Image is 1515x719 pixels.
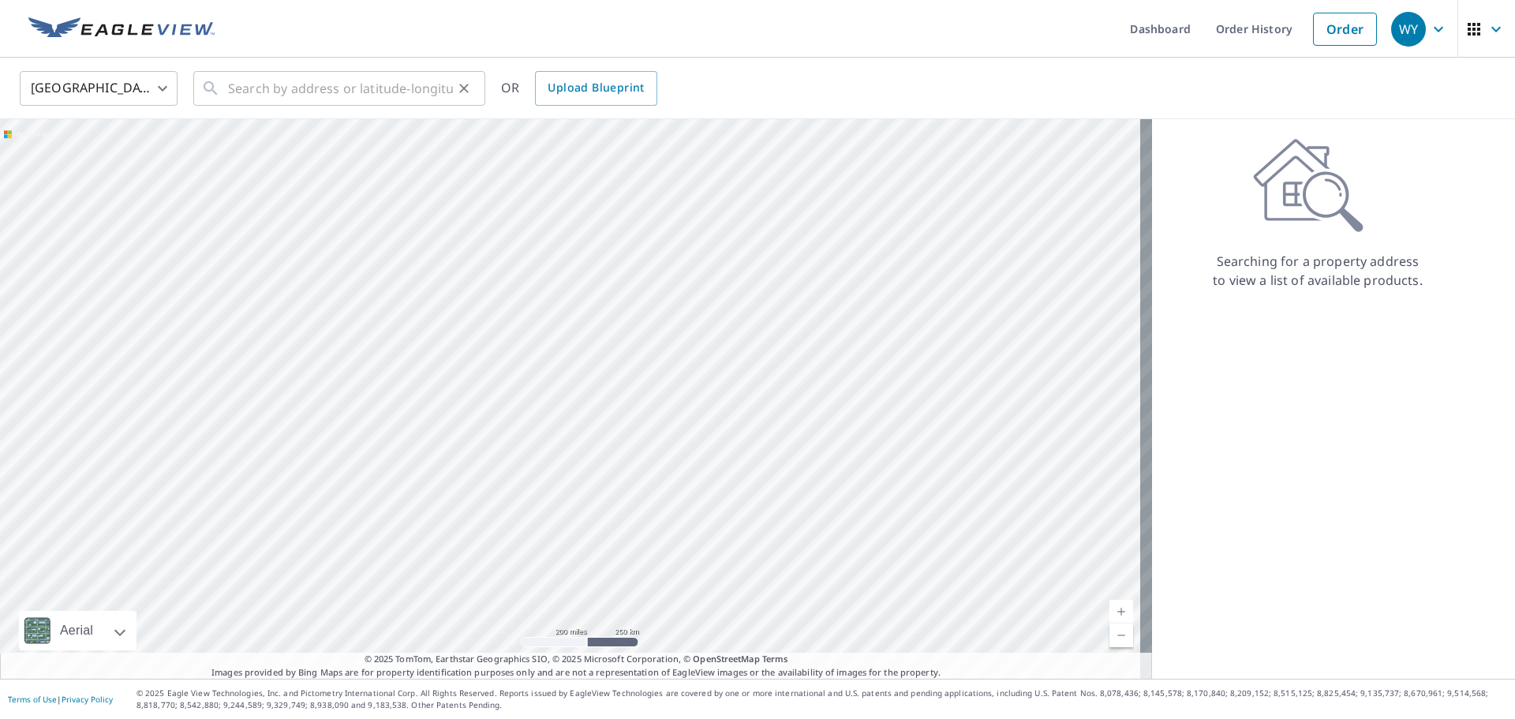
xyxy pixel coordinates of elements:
[8,695,113,704] p: |
[548,78,644,98] span: Upload Blueprint
[501,71,657,106] div: OR
[20,66,178,110] div: [GEOGRAPHIC_DATA]
[19,611,137,650] div: Aerial
[1391,12,1426,47] div: WY
[8,694,57,705] a: Terms of Use
[28,17,215,41] img: EV Logo
[137,687,1507,711] p: © 2025 Eagle View Technologies, Inc. and Pictometry International Corp. All Rights Reserved. Repo...
[365,653,788,666] span: © 2025 TomTom, Earthstar Geographics SIO, © 2025 Microsoft Corporation, ©
[55,611,98,650] div: Aerial
[1212,252,1423,290] p: Searching for a property address to view a list of available products.
[762,653,788,665] a: Terms
[228,66,453,110] input: Search by address or latitude-longitude
[1109,624,1133,647] a: Current Level 5, Zoom Out
[453,77,475,99] button: Clear
[62,694,113,705] a: Privacy Policy
[1313,13,1377,46] a: Order
[535,71,656,106] a: Upload Blueprint
[693,653,759,665] a: OpenStreetMap
[1109,600,1133,624] a: Current Level 5, Zoom In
